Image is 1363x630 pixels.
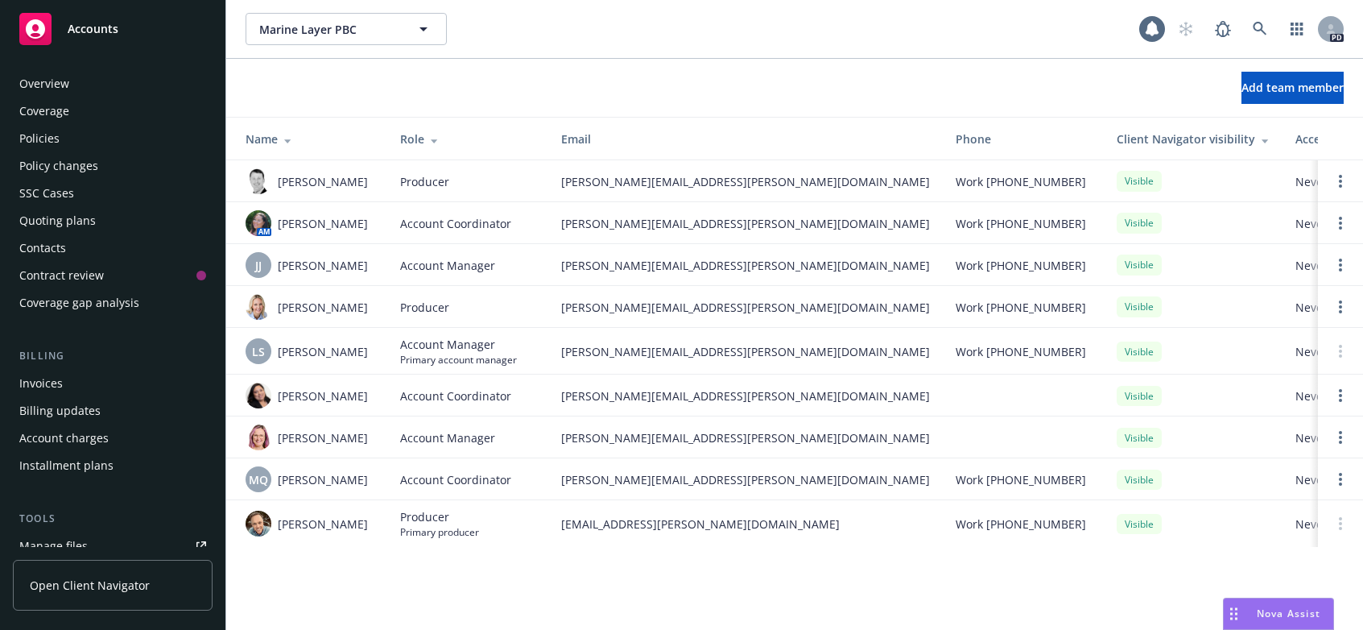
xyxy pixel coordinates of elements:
a: Open options [1331,213,1350,233]
a: Contract review [13,263,213,288]
span: JJ [255,257,262,274]
img: photo [246,383,271,408]
span: [PERSON_NAME][EMAIL_ADDRESS][PERSON_NAME][DOMAIN_NAME] [561,299,930,316]
img: photo [246,210,271,236]
div: Visible [1117,296,1162,317]
div: Policy changes [19,153,98,179]
div: Visible [1117,428,1162,448]
span: LS [252,343,265,360]
span: Account Coordinator [400,471,511,488]
button: Nova Assist [1223,598,1334,630]
span: [EMAIL_ADDRESS][PERSON_NAME][DOMAIN_NAME] [561,516,930,533]
span: [PERSON_NAME] [278,471,368,488]
div: Visible [1117,342,1162,362]
a: Search [1244,13,1276,45]
img: photo [246,511,271,537]
span: [PERSON_NAME][EMAIL_ADDRESS][PERSON_NAME][DOMAIN_NAME] [561,429,930,446]
img: photo [246,168,271,194]
div: Contract review [19,263,104,288]
button: Add team member [1241,72,1344,104]
span: Work [PHONE_NUMBER] [956,516,1086,533]
div: Tools [13,511,213,527]
span: Primary account manager [400,353,517,367]
span: Work [PHONE_NUMBER] [956,299,1086,316]
span: [PERSON_NAME] [278,343,368,360]
span: [PERSON_NAME] [278,173,368,190]
span: [PERSON_NAME][EMAIL_ADDRESS][PERSON_NAME][DOMAIN_NAME] [561,257,930,274]
a: Coverage [13,98,213,124]
span: [PERSON_NAME] [278,516,368,533]
a: Open options [1331,428,1350,447]
div: Policies [19,126,60,151]
span: Producer [400,299,449,316]
div: Name [246,131,374,147]
span: Account Coordinator [400,388,511,404]
span: [PERSON_NAME] [278,429,368,446]
a: Start snowing [1170,13,1202,45]
div: Email [561,131,930,147]
span: [PERSON_NAME][EMAIL_ADDRESS][PERSON_NAME][DOMAIN_NAME] [561,471,930,488]
div: Invoices [19,371,63,396]
span: Producer [400,508,479,525]
a: Billing updates [13,398,213,424]
a: Open options [1331,255,1350,275]
div: Billing [13,348,213,364]
a: Policies [13,126,213,151]
a: Coverage gap analysis [13,290,213,316]
div: Phone [956,131,1091,147]
span: Add team member [1241,80,1344,95]
a: Account charges [13,425,213,451]
a: Overview [13,71,213,97]
span: [PERSON_NAME][EMAIL_ADDRESS][PERSON_NAME][DOMAIN_NAME] [561,343,930,360]
a: Quoting plans [13,208,213,234]
a: Open options [1331,470,1350,489]
span: [PERSON_NAME] [278,257,368,274]
a: Report a Bug [1207,13,1239,45]
span: Work [PHONE_NUMBER] [956,343,1086,360]
div: Visible [1117,171,1162,191]
span: Primary producer [400,525,479,539]
span: Open Client Navigator [30,577,150,594]
a: Manage files [13,533,213,559]
div: Coverage [19,98,69,124]
span: Marine Layer PBC [259,21,399,38]
div: Client Navigator visibility [1117,131,1270,147]
div: SSC Cases [19,180,74,206]
span: [PERSON_NAME][EMAIL_ADDRESS][PERSON_NAME][DOMAIN_NAME] [561,215,930,232]
span: [PERSON_NAME] [278,388,368,404]
div: Quoting plans [19,208,96,234]
a: Open options [1331,386,1350,405]
div: Visible [1117,470,1162,490]
div: Coverage gap analysis [19,290,139,316]
div: Drag to move [1224,599,1244,629]
div: Visible [1117,213,1162,233]
span: Account Coordinator [400,215,511,232]
a: Policy changes [13,153,213,179]
a: Invoices [13,371,213,396]
span: Producer [400,173,449,190]
div: Overview [19,71,69,97]
span: Account Manager [400,429,495,446]
span: Account Manager [400,336,517,353]
button: Marine Layer PBC [246,13,447,45]
div: Visible [1117,255,1162,275]
a: Open options [1331,172,1350,191]
span: MQ [249,471,268,488]
span: Account Manager [400,257,495,274]
span: [PERSON_NAME] [278,215,368,232]
div: Visible [1117,386,1162,406]
a: SSC Cases [13,180,213,206]
span: Work [PHONE_NUMBER] [956,257,1086,274]
span: Work [PHONE_NUMBER] [956,215,1086,232]
span: Nova Assist [1257,607,1320,620]
img: photo [246,425,271,450]
a: Switch app [1281,13,1313,45]
div: Account charges [19,425,109,451]
div: Billing updates [19,398,101,424]
span: Work [PHONE_NUMBER] [956,471,1086,488]
a: Installment plans [13,453,213,479]
div: Contacts [19,235,66,261]
span: Work [PHONE_NUMBER] [956,173,1086,190]
span: [PERSON_NAME] [278,299,368,316]
span: [PERSON_NAME][EMAIL_ADDRESS][PERSON_NAME][DOMAIN_NAME] [561,388,930,404]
